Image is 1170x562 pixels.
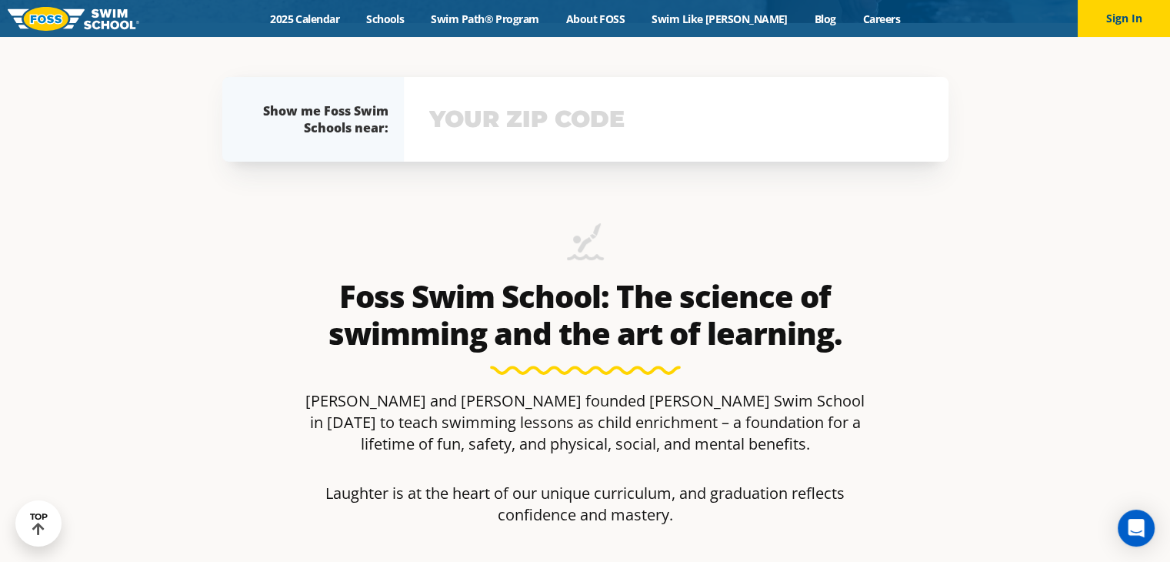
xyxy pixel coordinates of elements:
img: icon-swimming-diving-2.png [567,223,604,270]
p: Laughter is at the heart of our unique curriculum, and graduation reflects confidence and mastery. [299,483,872,526]
a: Schools [353,12,418,26]
div: Open Intercom Messenger [1118,510,1155,547]
a: 2025 Calendar [257,12,353,26]
input: YOUR ZIP CODE [425,97,927,142]
a: About FOSS [552,12,638,26]
a: Blog [801,12,849,26]
div: TOP [30,512,48,536]
img: FOSS Swim School Logo [8,7,139,31]
div: Show me Foss Swim Schools near: [253,102,388,136]
h2: Foss Swim School: The science of swimming and the art of learning. [299,278,872,352]
a: Swim Path® Program [418,12,552,26]
p: [PERSON_NAME] and [PERSON_NAME] founded [PERSON_NAME] Swim School in [DATE] to teach swimming les... [299,390,872,455]
a: Careers [849,12,913,26]
a: Swim Like [PERSON_NAME] [638,12,802,26]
